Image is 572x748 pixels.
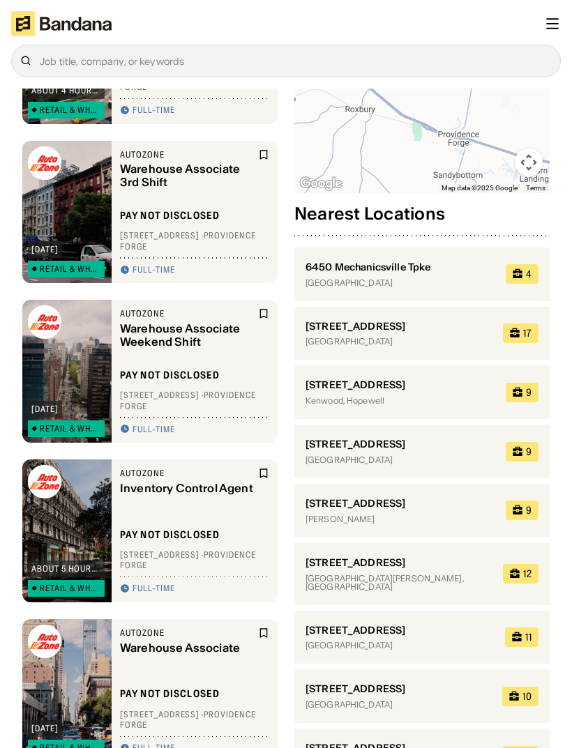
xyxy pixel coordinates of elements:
[526,269,532,279] div: 4
[120,468,255,479] div: Autozone
[133,424,175,435] div: Full-time
[294,669,550,723] a: [STREET_ADDRESS][GEOGRAPHIC_DATA]10
[120,390,269,411] div: [STREET_ADDRESS] · Providence Forge
[294,611,550,664] a: [STREET_ADDRESS][GEOGRAPHIC_DATA]11
[133,583,175,594] div: Full-time
[120,209,220,222] div: Pay not disclosed
[306,515,495,524] div: [PERSON_NAME]
[31,86,101,95] div: about 4 hours ago
[120,162,255,189] div: Warehouse Associate 3rd Shift
[31,565,101,573] div: about 5 hours ago
[28,625,61,658] img: Autozone logo
[298,175,344,193] img: Google
[31,405,59,413] div: [DATE]
[120,627,255,639] div: Autozone
[31,245,59,254] div: [DATE]
[515,148,543,176] button: Map camera controls
[306,456,495,464] div: [GEOGRAPHIC_DATA]
[306,379,495,391] div: [STREET_ADDRESS]
[120,528,220,541] div: Pay not disclosed
[306,498,495,510] div: [STREET_ADDRESS]
[120,322,255,349] div: Warehouse Associate Weekend Shift
[22,141,278,284] a: Autozone logo[DATE]Retail & WholesaleAutozoneWarehouse Associate 3rd ShiftPay not disclosed[STREE...
[120,687,220,700] div: Pay not disclosed
[522,692,532,701] div: 10
[294,543,550,605] a: [STREET_ADDRESS][GEOGRAPHIC_DATA][PERSON_NAME], [GEOGRAPHIC_DATA]12
[306,683,491,695] div: [STREET_ADDRESS]
[133,105,175,116] div: Full-time
[306,557,492,569] div: [STREET_ADDRESS]
[11,11,112,36] img: Bandana logotype
[40,584,100,593] div: Retail & Wholesale
[28,465,61,498] img: Autozone logo
[525,632,532,642] div: 11
[526,447,532,457] div: 9
[526,184,545,192] a: Terms (opens in new tab)
[120,369,220,381] div: Pay not disclosed
[120,482,255,495] div: Inventory Control Agent
[523,328,532,338] div: 17
[120,308,255,319] div: Autozone
[306,641,494,650] div: [GEOGRAPHIC_DATA]
[294,204,550,224] div: Nearest Locations
[306,701,491,709] div: [GEOGRAPHIC_DATA]
[22,459,278,602] a: Autozone logoabout 5 hours agoRetail & WholesaleAutozoneInventory Control AgentPay not disclosed[...
[306,397,495,405] div: Kenwood, Hopewell
[40,56,552,66] div: Job title, company, or keywords
[526,388,532,397] div: 9
[22,300,278,443] a: Autozone logo[DATE]Retail & WholesaleAutozoneWarehouse Associate Weekend ShiftPay not disclosed[S...
[306,279,495,287] div: [GEOGRAPHIC_DATA]
[133,264,175,275] div: Full-time
[31,724,59,733] div: [DATE]
[40,265,100,273] div: Retail & Wholesale
[40,425,100,433] div: Retail & Wholesale
[306,438,495,450] div: [STREET_ADDRESS]
[294,365,550,419] a: [STREET_ADDRESS]Kenwood, Hopewell9
[120,549,269,571] div: [STREET_ADDRESS] · Providence Forge
[120,230,269,252] div: [STREET_ADDRESS] · Providence Forge
[120,149,255,160] div: Autozone
[120,709,269,731] div: [STREET_ADDRESS] · Providence Forge
[306,625,494,636] div: [STREET_ADDRESS]
[28,146,61,180] img: Autozone logo
[40,106,100,114] div: Retail & Wholesale
[523,569,532,579] div: 12
[306,574,492,591] div: [GEOGRAPHIC_DATA][PERSON_NAME], [GEOGRAPHIC_DATA]
[298,175,344,193] a: Open this area in Google Maps (opens a new window)
[28,305,61,339] img: Autozone logo
[306,337,492,346] div: [GEOGRAPHIC_DATA]
[306,261,495,273] div: 6450 Mechanicsville Tpke
[306,321,492,333] div: [STREET_ADDRESS]
[294,484,550,537] a: [STREET_ADDRESS][PERSON_NAME]9
[294,247,550,301] a: 6450 Mechanicsville Tpke[GEOGRAPHIC_DATA]4
[294,425,550,478] a: [STREET_ADDRESS][GEOGRAPHIC_DATA]9
[120,641,255,655] div: Warehouse Associate
[442,184,518,192] span: Map data ©2025 Google
[294,307,550,360] a: [STREET_ADDRESS][GEOGRAPHIC_DATA]17
[526,505,532,515] div: 9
